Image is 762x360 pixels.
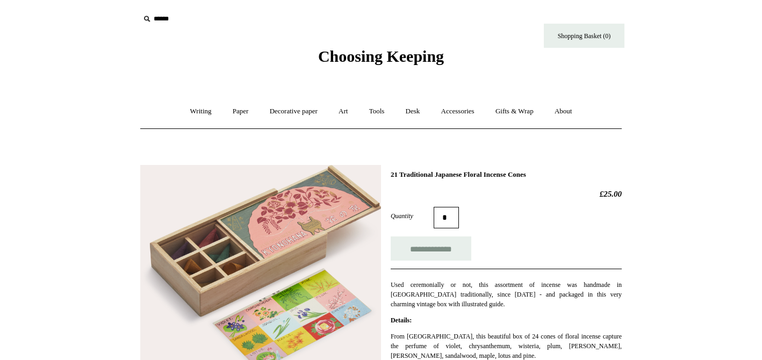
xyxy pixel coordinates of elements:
[544,24,624,48] a: Shopping Basket (0)
[486,97,543,126] a: Gifts & Wrap
[360,97,394,126] a: Tools
[181,97,221,126] a: Writing
[391,211,434,221] label: Quantity
[318,47,444,65] span: Choosing Keeping
[223,97,258,126] a: Paper
[260,97,327,126] a: Decorative paper
[396,97,430,126] a: Desk
[545,97,582,126] a: About
[318,56,444,63] a: Choosing Keeping
[391,189,622,199] h2: £25.00
[391,316,412,324] strong: Details:
[391,280,622,309] p: Used ceremonially or not, this assortment of incense was handmade in [GEOGRAPHIC_DATA] traditiona...
[432,97,484,126] a: Accessories
[391,170,622,179] h1: 21 Traditional Japanese Floral Incense Cones
[329,97,357,126] a: Art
